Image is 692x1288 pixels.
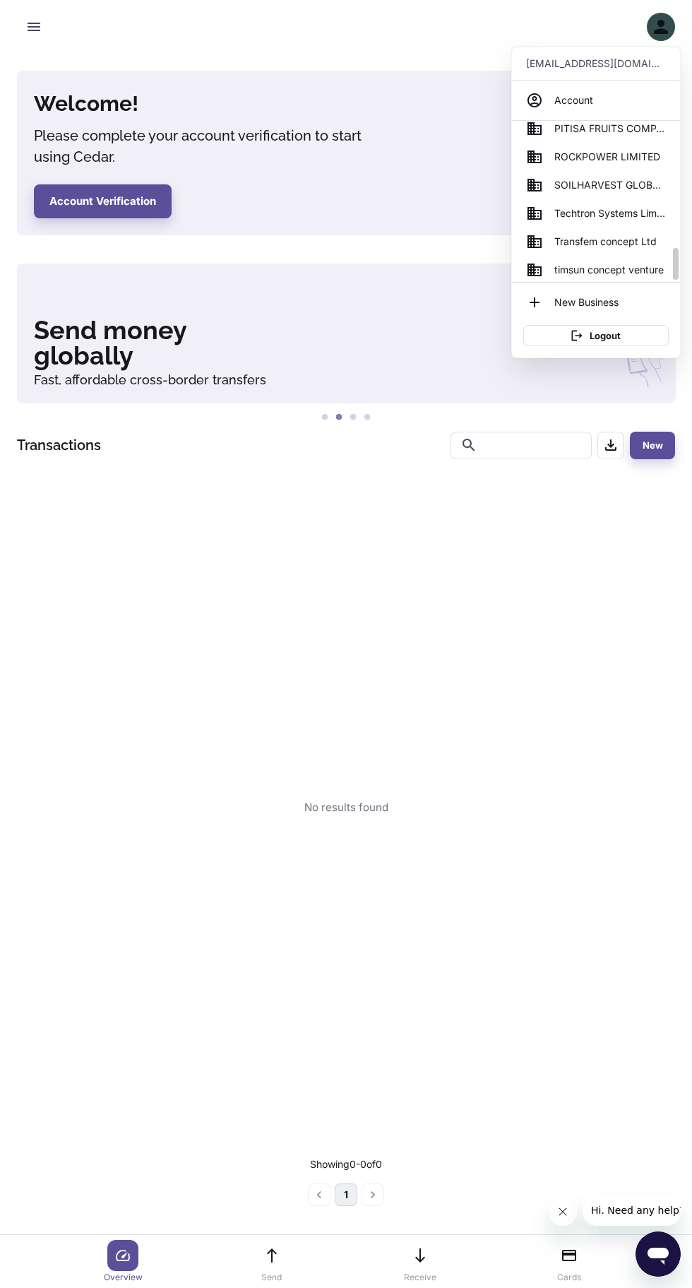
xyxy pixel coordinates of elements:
iframe: Close message [549,1198,577,1226]
iframe: Message from company [583,1195,681,1226]
iframe: Button to launch messaging window [636,1231,681,1277]
span: ROCKPOWER LIMITED [554,149,660,165]
span: PITISA FRUITS COMPANY NIGERIA LIMITED [554,121,666,136]
p: [EMAIL_ADDRESS][DOMAIN_NAME] [526,56,666,71]
a: Account [518,86,674,114]
span: Hi. Need any help? [8,10,102,21]
span: SOILHARVEST GLOBAL BUSINESS SERVICES [554,177,666,193]
button: Logout [523,325,669,346]
li: New Business [518,288,674,317]
span: Techtron Systems Limited [554,206,666,221]
span: timsun concept venture [554,262,664,278]
span: Transfem concept Ltd [554,234,657,249]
